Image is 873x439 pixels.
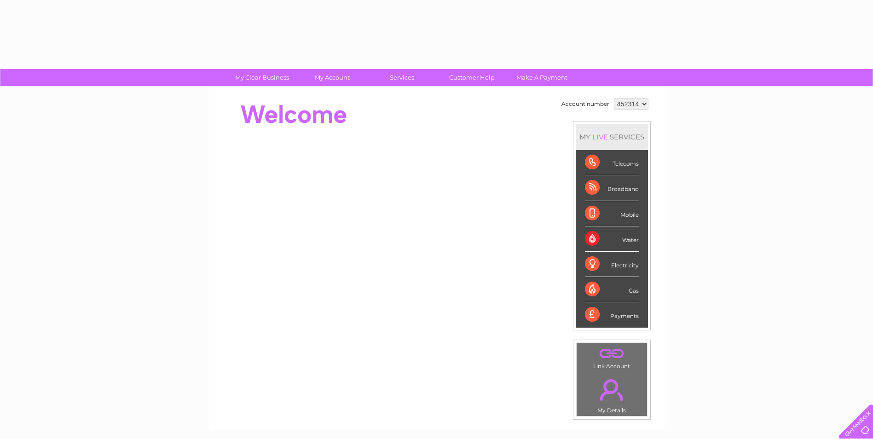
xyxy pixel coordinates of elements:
a: . [579,346,645,362]
div: Gas [585,277,639,302]
a: My Account [294,69,370,86]
a: My Clear Business [224,69,300,86]
a: Customer Help [434,69,510,86]
div: Electricity [585,252,639,277]
div: Mobile [585,201,639,226]
div: LIVE [590,133,610,141]
td: Account number [559,96,612,112]
a: Make A Payment [504,69,580,86]
div: Payments [585,302,639,327]
div: Telecoms [585,150,639,175]
div: MY SERVICES [576,124,648,150]
div: Broadband [585,175,639,201]
div: Water [585,226,639,252]
td: Link Account [576,343,648,372]
a: Services [364,69,440,86]
a: . [579,374,645,406]
td: My Details [576,371,648,416]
